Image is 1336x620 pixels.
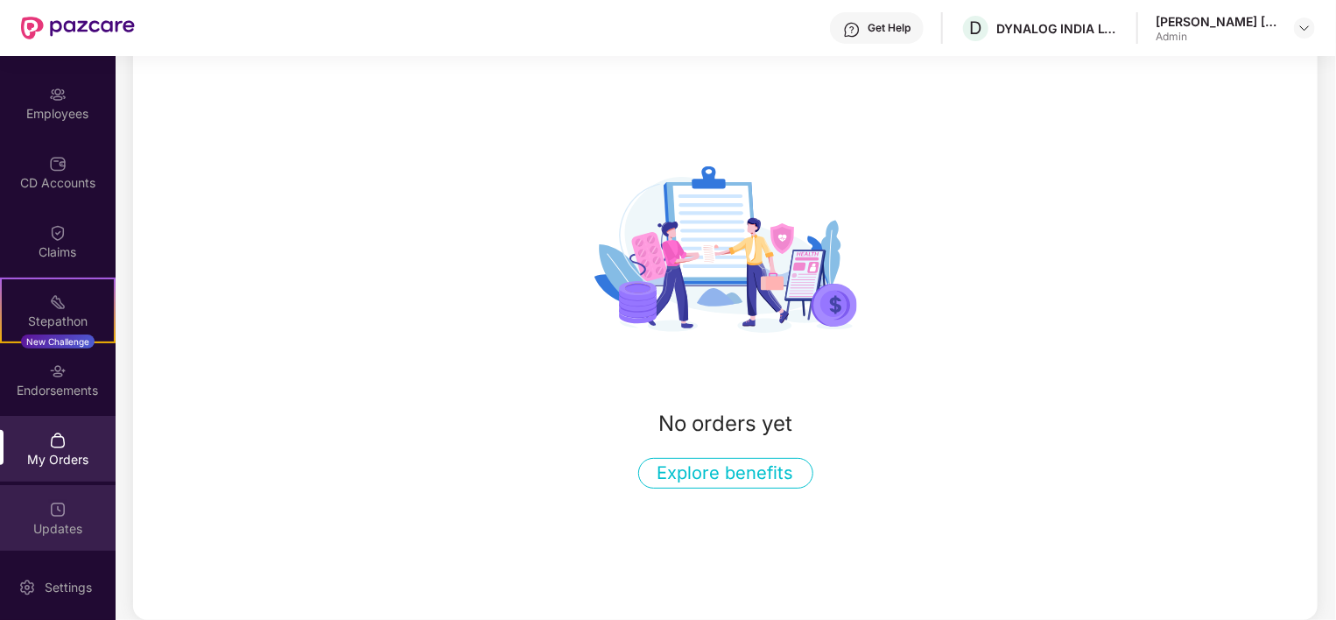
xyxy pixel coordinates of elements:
img: svg+xml;base64,PHN2ZyBpZD0iRHJvcGRvd24tMzJ4MzIiIHhtbG5zPSJodHRwOi8vd3d3LnczLm9yZy8yMDAwL3N2ZyIgd2... [1297,21,1311,35]
div: [PERSON_NAME] [PERSON_NAME] [1156,13,1278,30]
span: D [970,18,982,39]
img: svg+xml;base64,PHN2ZyBpZD0iRW5kb3JzZW1lbnRzIiB4bWxucz0iaHR0cDovL3d3dy53My5vcmcvMjAwMC9zdmciIHdpZH... [49,363,67,380]
img: svg+xml;base64,PHN2ZyBpZD0iSGVscC0zMngzMiIgeG1sbnM9Imh0dHA6Ly93d3cudzMub3JnLzIwMDAvc3ZnIiB3aWR0aD... [843,21,861,39]
button: Explore benefits [638,458,813,489]
img: svg+xml;base64,PHN2ZyBpZD0iQ2xhaW0iIHhtbG5zPSJodHRwOi8vd3d3LnczLm9yZy8yMDAwL3N2ZyIgd2lkdGg9IjIwIi... [49,224,67,242]
img: svg+xml;base64,PHN2ZyBpZD0iTXlfb3JkZXJzX3BsYWNlaG9sZGVyIiB4bWxucz0iaHR0cDovL3d3dy53My5vcmcvMjAwMC... [594,118,857,381]
img: svg+xml;base64,PHN2ZyBpZD0iU2V0dGluZy0yMHgyMCIgeG1sbnM9Imh0dHA6Ly93d3cudzMub3JnLzIwMDAvc3ZnIiB3aW... [18,579,36,596]
img: svg+xml;base64,PHN2ZyB4bWxucz0iaHR0cDovL3d3dy53My5vcmcvMjAwMC9zdmciIHdpZHRoPSIyMSIgaGVpZ2h0PSIyMC... [49,293,67,311]
div: No orders yet [658,407,792,440]
img: New Pazcare Logo [21,17,135,39]
div: DYNALOG INDIA LTD [996,20,1119,37]
div: Admin [1156,30,1278,44]
div: New Challenge [21,335,95,349]
div: Stepathon [2,313,114,330]
img: svg+xml;base64,PHN2ZyBpZD0iVXBkYXRlZCIgeG1sbnM9Imh0dHA6Ly93d3cudzMub3JnLzIwMDAvc3ZnIiB3aWR0aD0iMj... [49,501,67,518]
div: Settings [39,579,97,596]
img: svg+xml;base64,PHN2ZyBpZD0iQ0RfQWNjb3VudHMiIGRhdGEtbmFtZT0iQ0QgQWNjb3VudHMiIHhtbG5zPSJodHRwOi8vd3... [49,155,67,173]
div: Get Help [868,21,911,35]
img: svg+xml;base64,PHN2ZyBpZD0iTXlfT3JkZXJzIiBkYXRhLW5hbWU9Ik15IE9yZGVycyIgeG1sbnM9Imh0dHA6Ly93d3cudz... [49,432,67,449]
img: svg+xml;base64,PHN2ZyBpZD0iRW1wbG95ZWVzIiB4bWxucz0iaHR0cDovL3d3dy53My5vcmcvMjAwMC9zdmciIHdpZHRoPS... [49,86,67,103]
